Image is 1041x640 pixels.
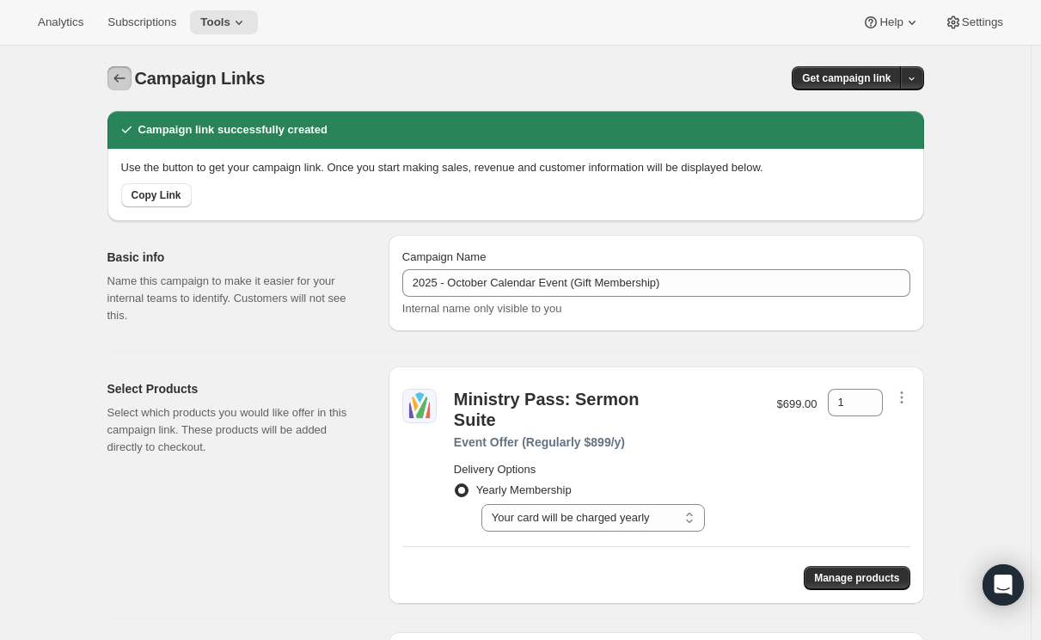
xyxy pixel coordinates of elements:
[28,10,94,34] button: Analytics
[107,15,176,29] span: Subscriptions
[879,15,903,29] span: Help
[852,10,930,34] button: Help
[402,269,910,297] input: Example: Seasonal campaign
[190,10,258,34] button: Tools
[454,461,760,478] h2: Delivery Options
[402,389,437,423] img: Event Offer (Regularly $899/y)
[402,250,487,263] span: Campaign Name
[38,15,83,29] span: Analytics
[107,380,361,397] h2: Select Products
[107,249,361,266] h2: Basic info
[814,571,899,585] span: Manage products
[804,566,909,590] button: Manage products
[107,273,361,324] p: Name this campaign to make it easier for your internal teams to identify. Customers will not see ...
[138,121,328,138] h2: Campaign link successfully created
[121,159,910,176] p: Use the button to get your campaign link. Once you start making sales, revenue and customer infor...
[777,396,817,413] p: $699.00
[476,483,572,496] span: Yearly Membership
[97,10,187,34] button: Subscriptions
[200,15,230,29] span: Tools
[132,188,181,202] span: Copy Link
[983,564,1024,606] div: Open Intercom Messenger
[402,302,562,315] span: Internal name only visible to you
[135,69,266,88] span: Campaign Links
[792,66,901,90] button: Get campaign link
[962,15,1003,29] span: Settings
[121,183,192,207] button: Copy Link
[802,71,891,85] span: Get campaign link
[454,389,677,430] div: Ministry Pass: Sermon Suite
[107,404,361,456] p: Select which products you would like offer in this campaign link. These products will be added di...
[934,10,1013,34] button: Settings
[454,434,760,451] div: Event Offer (Regularly $899/y)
